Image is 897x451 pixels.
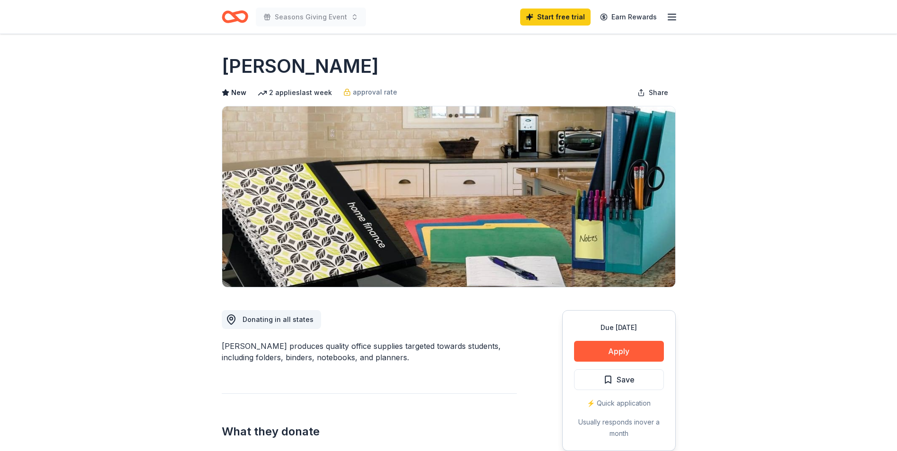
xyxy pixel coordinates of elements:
span: Seasons Giving Event [275,11,347,23]
div: 2 applies last week [258,87,332,98]
a: Home [222,6,248,28]
div: [PERSON_NAME] produces quality office supplies targeted towards students, including folders, bind... [222,340,517,363]
div: Due [DATE] [574,322,664,333]
h1: [PERSON_NAME] [222,53,379,79]
span: New [231,87,246,98]
button: Share [630,83,676,102]
span: approval rate [353,87,397,98]
div: Usually responds in over a month [574,416,664,439]
a: Earn Rewards [594,9,662,26]
button: Save [574,369,664,390]
button: Apply [574,341,664,362]
div: ⚡️ Quick application [574,398,664,409]
button: Seasons Giving Event [256,8,366,26]
span: Save [617,373,635,386]
h2: What they donate [222,424,517,439]
a: Start free trial [520,9,591,26]
a: approval rate [343,87,397,98]
span: Share [649,87,668,98]
img: Image for Mead [222,106,675,287]
span: Donating in all states [243,315,314,323]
